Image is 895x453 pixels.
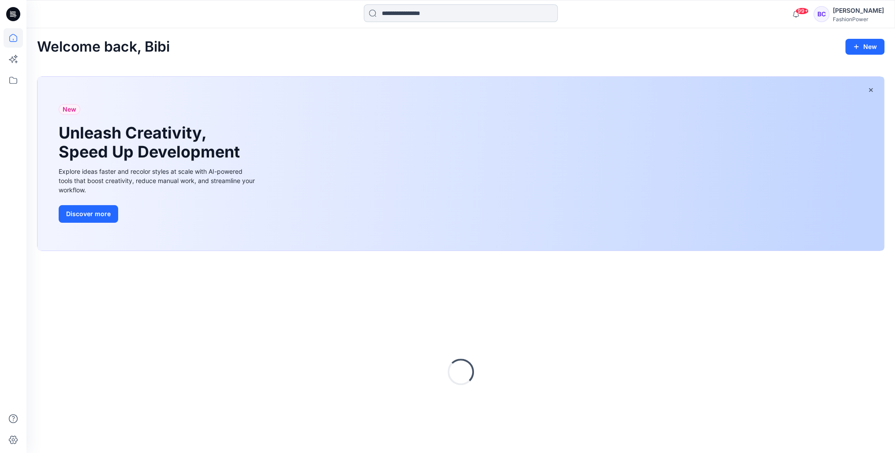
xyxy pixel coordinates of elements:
div: BC [813,6,829,22]
button: New [845,39,884,55]
span: 99+ [795,7,809,15]
h1: Unleash Creativity, Speed Up Development [59,124,244,161]
h2: Welcome back, Bibi [37,39,170,55]
div: [PERSON_NAME] [833,5,884,16]
a: Discover more [59,205,257,223]
div: FashionPower [833,16,884,22]
div: Explore ideas faster and recolor styles at scale with AI-powered tools that boost creativity, red... [59,167,257,195]
span: New [63,104,76,115]
button: Discover more [59,205,118,223]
